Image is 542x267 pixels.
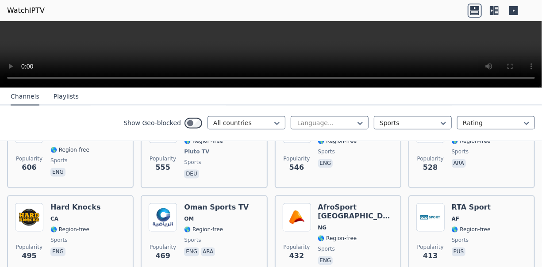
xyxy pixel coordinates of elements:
[416,203,445,232] img: RTA Sport
[289,251,304,262] span: 432
[184,237,201,244] span: sports
[54,89,79,106] button: Playlists
[22,163,36,173] span: 606
[283,156,310,163] span: Popularity
[417,244,444,251] span: Popularity
[318,138,357,145] span: 🌎 Region-free
[452,248,466,256] p: pus
[452,237,469,244] span: sports
[50,147,89,154] span: 🌎 Region-free
[423,251,438,262] span: 413
[452,216,459,223] span: AF
[452,203,491,212] h6: RTA Sport
[123,119,181,128] label: Show Geo-blocked
[318,225,327,232] span: NG
[318,203,393,221] h6: AfroSport [GEOGRAPHIC_DATA]
[201,248,215,256] p: ara
[184,159,201,166] span: sports
[184,203,249,212] h6: Oman Sports TV
[15,203,43,232] img: Hard Knocks
[318,149,335,156] span: sports
[452,138,491,145] span: 🌎 Region-free
[184,170,199,179] p: deu
[318,246,335,253] span: sports
[50,168,65,177] p: eng
[184,138,223,145] span: 🌎 Region-free
[184,248,199,256] p: eng
[11,89,39,106] button: Channels
[417,156,444,163] span: Popularity
[50,226,89,233] span: 🌎 Region-free
[149,203,177,232] img: Oman Sports TV
[184,216,194,223] span: OM
[7,5,45,16] a: WatchIPTV
[50,248,65,256] p: eng
[150,156,176,163] span: Popularity
[452,149,469,156] span: sports
[50,216,58,223] span: CA
[283,203,311,232] img: AfroSport Nigeria
[16,156,42,163] span: Popularity
[50,203,101,212] h6: Hard Knocks
[184,226,223,233] span: 🌎 Region-free
[156,251,170,262] span: 469
[22,251,36,262] span: 495
[50,237,67,244] span: sports
[318,256,333,265] p: eng
[452,159,466,168] p: ara
[318,159,333,168] p: eng
[452,226,491,233] span: 🌎 Region-free
[150,244,176,251] span: Popularity
[283,244,310,251] span: Popularity
[423,163,438,173] span: 528
[318,235,357,242] span: 🌎 Region-free
[184,149,209,156] span: Pluto TV
[156,163,170,173] span: 555
[289,163,304,173] span: 546
[16,244,42,251] span: Popularity
[50,157,67,164] span: sports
